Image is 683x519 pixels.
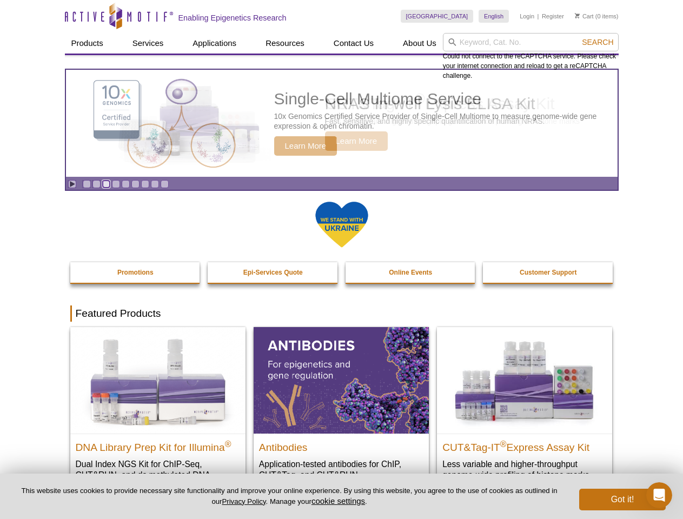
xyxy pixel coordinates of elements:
a: All Antibodies Antibodies Application-tested antibodies for ChIP, CUT&Tag, and CUT&RUN. [254,327,429,491]
li: | [538,10,539,23]
a: Go to slide 2 [92,180,101,188]
a: Go to slide 4 [112,180,120,188]
p: This website uses cookies to provide necessary site functionality and improve your online experie... [17,486,561,507]
h2: Single-Cell Multiome Service [274,91,612,107]
a: Login [520,12,534,20]
span: Search [582,38,613,46]
sup: ® [225,439,231,448]
strong: Promotions [117,269,154,276]
a: Go to slide 6 [131,180,140,188]
p: Less variable and higher-throughput genome-wide profiling of histone marks​. [442,458,607,481]
img: DNA Library Prep Kit for Illumina [70,327,246,433]
h2: Featured Products [70,305,613,322]
button: cookie settings [311,496,365,505]
a: DNA Library Prep Kit for Illumina DNA Library Prep Kit for Illumina® Dual Index NGS Kit for ChIP-... [70,327,246,502]
img: Your Cart [575,13,580,18]
div: Could not connect to the reCAPTCHA service. Please check your internet connection and reload to g... [443,33,619,81]
h2: Enabling Epigenetics Research [178,13,287,23]
h2: DNA Library Prep Kit for Illumina [76,437,240,453]
a: Privacy Policy [222,497,266,505]
a: Customer Support [483,262,614,283]
strong: Epi-Services Quote [243,269,303,276]
p: 10x Genomics Certified Service Provider of Single-Cell Multiome to measure genome-wide gene expre... [274,111,612,131]
img: Single-Cell Multiome Service [83,74,246,173]
a: Services [126,33,170,54]
h2: CUT&Tag-IT Express Assay Kit [442,437,607,453]
a: Contact Us [327,33,380,54]
sup: ® [500,439,507,448]
a: Go to slide 8 [151,180,159,188]
strong: Customer Support [520,269,576,276]
a: Register [542,12,564,20]
a: Epi-Services Quote [208,262,339,283]
a: Promotions [70,262,201,283]
a: English [479,10,509,23]
a: Toggle autoplay [68,180,76,188]
a: Go to slide 5 [122,180,130,188]
a: [GEOGRAPHIC_DATA] [401,10,474,23]
img: CUT&Tag-IT® Express Assay Kit [437,327,612,433]
a: Go to slide 7 [141,180,149,188]
strong: Online Events [389,269,432,276]
a: Go to slide 3 [102,180,110,188]
a: Go to slide 9 [161,180,169,188]
img: We Stand With Ukraine [315,201,369,249]
a: Cart [575,12,594,20]
a: About Us [396,33,443,54]
a: Products [65,33,110,54]
a: Single-Cell Multiome Service Single-Cell Multiome Service 10x Genomics Certified Service Provider... [66,70,618,177]
a: CUT&Tag-IT® Express Assay Kit CUT&Tag-IT®Express Assay Kit Less variable and higher-throughput ge... [437,327,612,491]
a: Applications [186,33,243,54]
input: Keyword, Cat. No. [443,33,619,51]
p: Dual Index NGS Kit for ChIP-Seq, CUT&RUN, and ds methylated DNA assays. [76,458,240,491]
span: Learn More [274,136,337,156]
a: Go to slide 1 [83,180,91,188]
li: (0 items) [575,10,619,23]
h2: Antibodies [259,437,423,453]
img: All Antibodies [254,327,429,433]
a: Online Events [346,262,476,283]
iframe: Intercom live chat [646,482,672,508]
article: Single-Cell Multiome Service [66,70,618,177]
p: Application-tested antibodies for ChIP, CUT&Tag, and CUT&RUN. [259,458,423,481]
button: Got it! [579,489,666,510]
a: Resources [259,33,311,54]
button: Search [579,37,616,47]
